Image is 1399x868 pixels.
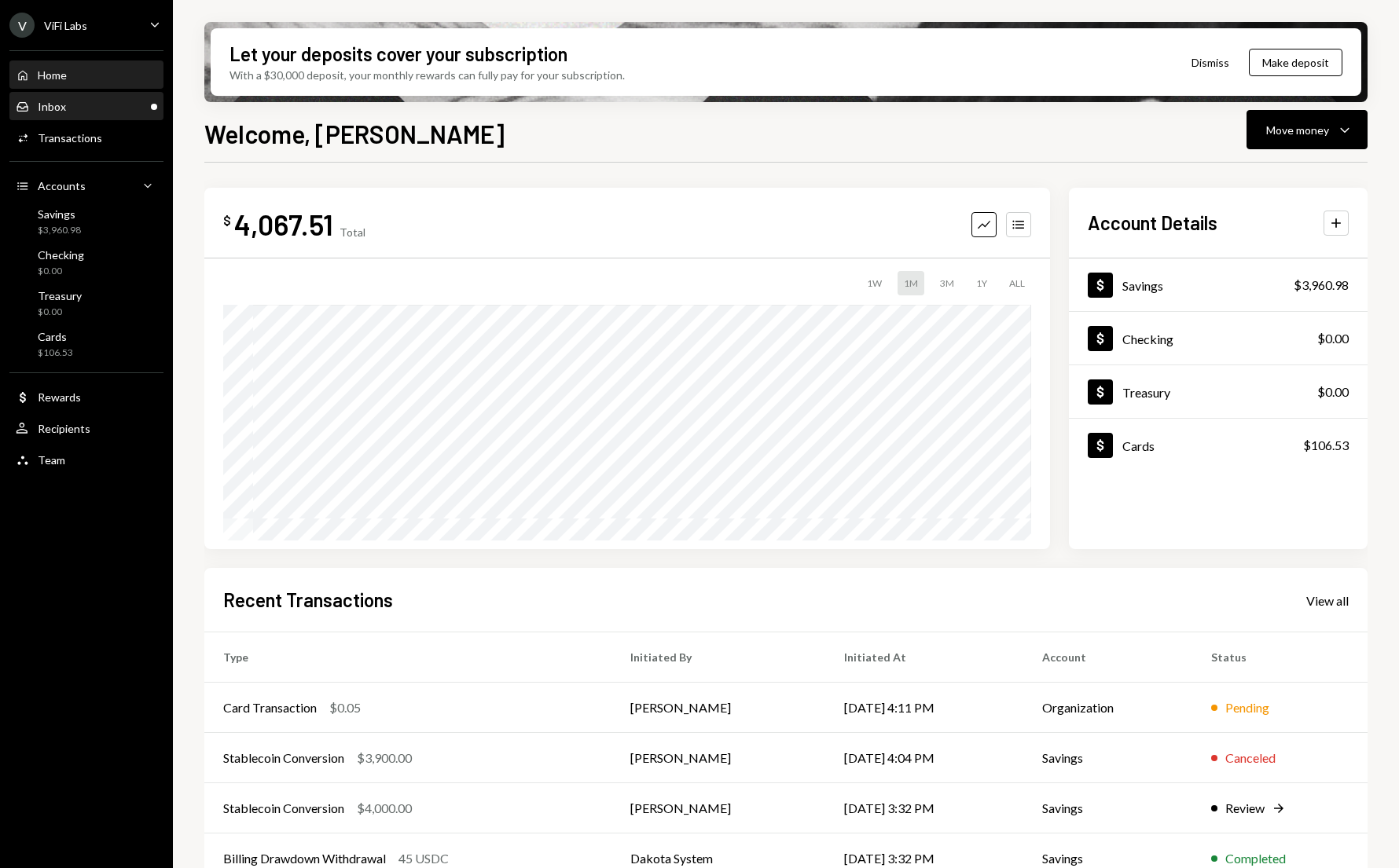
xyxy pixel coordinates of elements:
div: Recipients [38,422,90,435]
th: Status [1192,632,1368,683]
div: Card Transaction [223,698,317,717]
div: Checking [38,248,84,262]
div: $0.00 [38,306,82,319]
td: [DATE] 4:11 PM [825,683,1023,733]
td: [PERSON_NAME] [611,733,825,783]
div: Rewards [38,390,81,404]
button: Make deposit [1249,49,1342,76]
a: Checking$0.00 [9,244,163,281]
div: $0.00 [1317,329,1349,348]
div: View all [1306,593,1349,609]
div: Treasury [38,289,82,302]
div: Stablecoin Conversion [223,749,344,767]
a: Savings$3,960.98 [9,203,163,240]
div: Treasury [1122,385,1170,400]
div: $4,000.00 [357,799,412,818]
div: ALL [1003,271,1031,295]
th: Initiated At [825,632,1023,683]
div: $0.05 [329,698,361,717]
div: Completed [1225,849,1286,868]
a: Cards$106.53 [1069,419,1368,471]
div: Checking [1122,331,1173,346]
div: Savings [38,207,81,221]
div: Canceled [1225,749,1276,767]
td: [DATE] 4:04 PM [825,733,1023,783]
div: $ [223,213,231,229]
div: Home [38,68,67,82]
div: ViFi Labs [44,19,87,32]
td: Savings [1023,733,1192,783]
a: Treasury$0.00 [1069,365,1368,418]
td: [PERSON_NAME] [611,683,825,733]
div: Review [1225,799,1265,818]
div: Accounts [38,179,86,192]
td: Savings [1023,783,1192,833]
div: Stablecoin Conversion [223,799,344,818]
th: Initiated By [611,632,825,683]
div: 3M [934,271,960,295]
div: Savings [1122,278,1163,293]
div: $0.00 [38,265,84,278]
div: Cards [38,330,73,343]
div: Team [38,453,65,467]
div: $106.53 [38,346,73,360]
button: Move money [1247,110,1368,149]
div: Pending [1225,698,1269,717]
div: Let your deposits cover your subscription [229,41,567,67]
div: $0.00 [1317,383,1349,401]
div: 4,067.51 [234,207,333,242]
div: $3,900.00 [357,749,412,767]
a: Rewards [9,383,163,411]
button: Dismiss [1172,44,1249,81]
div: 45 USDC [398,849,449,868]
div: Total [340,225,365,239]
div: 1Y [970,271,993,295]
div: With a $30,000 deposit, your monthly rewards can fully pay for your subscription. [229,67,625,83]
a: Recipients [9,414,163,442]
td: [PERSON_NAME] [611,783,825,833]
div: Billing Drawdown Withdrawal [223,849,386,868]
td: Organization [1023,683,1192,733]
h2: Recent Transactions [223,587,393,613]
div: Inbox [38,100,66,113]
div: Move money [1266,122,1329,138]
h1: Welcome, [PERSON_NAME] [204,118,505,149]
td: [DATE] 3:32 PM [825,783,1023,833]
a: Checking$0.00 [1069,312,1368,364]
a: View all [1306,591,1349,609]
div: Cards [1122,438,1155,453]
a: Savings$3,960.98 [1069,258,1368,311]
a: Home [9,60,163,89]
div: $3,960.98 [1294,276,1349,295]
div: Transactions [38,131,102,145]
a: Accounts [9,171,163,200]
a: Team [9,445,163,474]
div: 1W [861,271,888,295]
div: V [9,13,35,38]
th: Type [204,632,611,683]
h2: Account Details [1088,210,1217,236]
div: $3,960.98 [38,224,81,237]
th: Account [1023,632,1192,683]
a: Treasury$0.00 [9,284,163,322]
div: $106.53 [1303,436,1349,455]
a: Cards$106.53 [9,325,163,363]
div: 1M [898,271,924,295]
a: Inbox [9,92,163,120]
a: Transactions [9,123,163,152]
